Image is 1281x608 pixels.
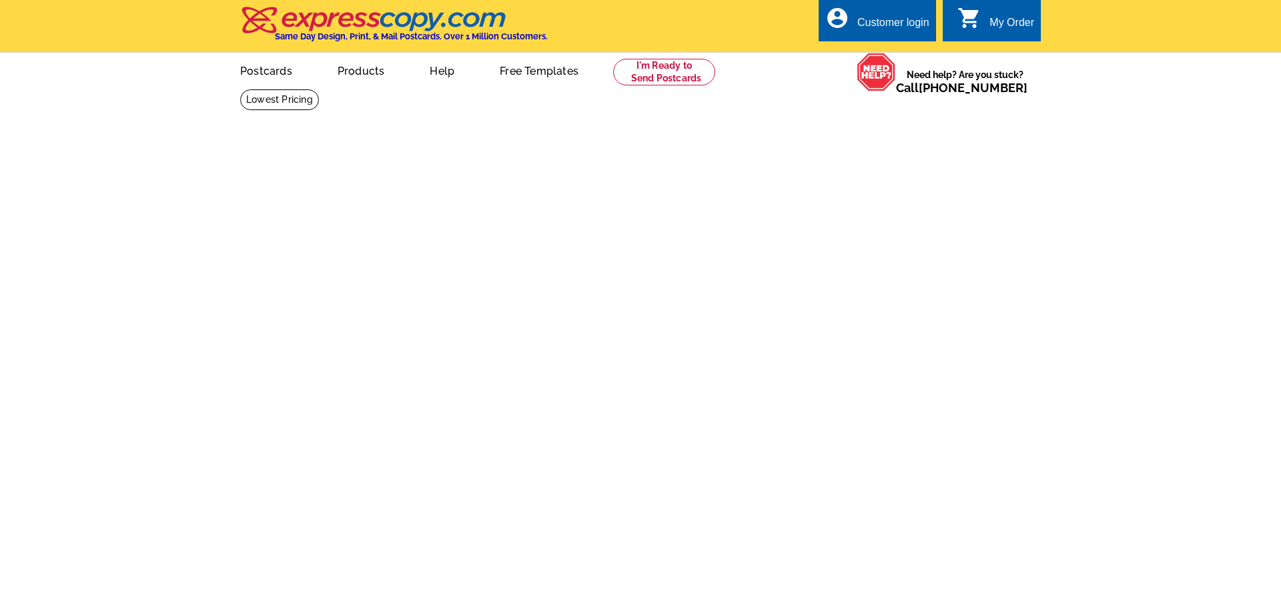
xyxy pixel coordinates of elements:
[825,15,929,31] a: account_circle Customer login
[825,6,849,30] i: account_circle
[857,53,896,91] img: help
[896,68,1034,95] span: Need help? Are you stuck?
[896,81,1027,95] span: Call
[408,54,476,85] a: Help
[957,6,981,30] i: shopping_cart
[240,16,548,41] a: Same Day Design, Print, & Mail Postcards. Over 1 Million Customers.
[219,54,314,85] a: Postcards
[316,54,406,85] a: Products
[478,54,600,85] a: Free Templates
[857,17,929,35] div: Customer login
[957,15,1034,31] a: shopping_cart My Order
[275,31,548,41] h4: Same Day Design, Print, & Mail Postcards. Over 1 Million Customers.
[919,81,1027,95] a: [PHONE_NUMBER]
[989,17,1034,35] div: My Order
